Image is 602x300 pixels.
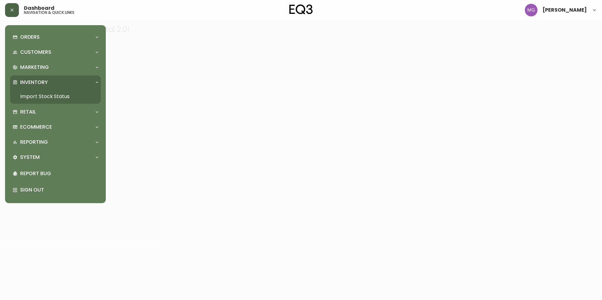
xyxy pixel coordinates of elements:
[10,89,101,104] a: Import Stock Status
[10,165,101,182] div: Report Bug
[24,6,54,11] span: Dashboard
[10,75,101,89] div: Inventory
[10,182,101,198] div: Sign Out
[20,139,48,146] p: Reporting
[289,4,313,14] img: logo
[20,170,98,177] p: Report Bug
[20,64,49,71] p: Marketing
[10,105,101,119] div: Retail
[20,49,51,56] p: Customers
[10,150,101,164] div: System
[20,108,36,115] p: Retail
[10,45,101,59] div: Customers
[10,135,101,149] div: Reporting
[10,60,101,74] div: Marketing
[20,34,40,41] p: Orders
[20,79,48,86] p: Inventory
[24,11,74,14] h5: navigation & quick links
[10,120,101,134] div: Ecommerce
[20,186,98,193] p: Sign Out
[542,8,587,13] span: [PERSON_NAME]
[10,30,101,44] div: Orders
[525,4,537,16] img: 70b70dbd0a8b4638b05b3abc6f69aa41
[20,124,52,131] p: Ecommerce
[20,154,40,161] p: System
